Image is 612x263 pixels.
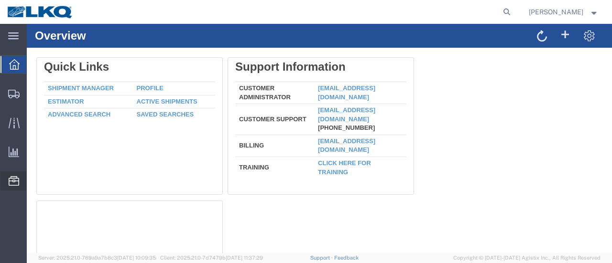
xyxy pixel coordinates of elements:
[334,255,359,261] a: Feedback
[528,6,599,18] button: [PERSON_NAME]
[208,80,287,111] td: Customer Support
[110,87,167,94] a: Saved Searches
[7,5,74,19] img: logo
[291,114,349,130] a: [EMAIL_ADDRESS][DOMAIN_NAME]
[208,133,287,153] td: Training
[27,24,612,253] iframe: FS Legacy Container
[310,255,334,261] a: Support
[226,255,263,261] span: [DATE] 11:37:29
[291,61,349,77] a: [EMAIL_ADDRESS][DOMAIN_NAME]
[453,254,601,262] span: Copyright © [DATE]-[DATE] Agistix Inc., All Rights Reserved
[208,111,287,133] td: Billing
[287,80,380,111] td: [PHONE_NUMBER]
[21,74,57,81] a: Estimator
[110,74,171,81] a: Active Shipments
[21,87,84,94] a: Advanced Search
[529,7,583,17] span: Marc Metzger
[110,61,137,68] a: Profile
[208,58,287,80] td: Customer Administrator
[160,255,263,261] span: Client: 2025.21.0-7d7479b
[291,136,344,152] a: Click here for training
[291,83,349,99] a: [EMAIL_ADDRESS][DOMAIN_NAME]
[208,36,380,50] div: Support Information
[117,255,156,261] span: [DATE] 10:09:35
[38,255,156,261] span: Server: 2025.21.0-769a9a7b8c3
